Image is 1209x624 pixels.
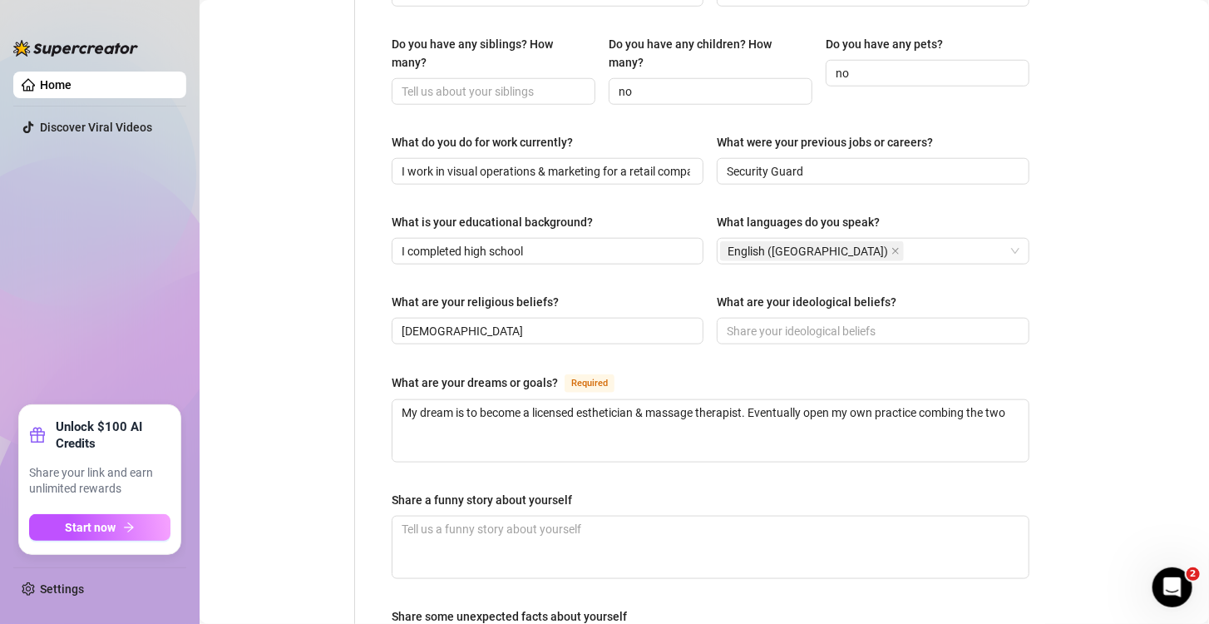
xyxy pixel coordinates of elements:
[1152,567,1192,607] iframe: Intercom live chat
[402,242,690,260] input: What is your educational background?
[392,373,633,393] label: What are your dreams or goals?
[392,400,1029,462] textarea: What are your dreams or goals?
[123,522,135,533] span: arrow-right
[392,133,585,151] label: What do you do for work currently?
[720,241,904,261] span: English (US)
[717,213,891,231] label: What languages do you speak?
[402,322,690,340] input: What are your religious beliefs?
[40,121,152,134] a: Discover Viral Videos
[717,213,880,231] div: What languages do you speak?
[392,35,595,72] label: Do you have any siblings? How many?
[13,40,138,57] img: logo-BBDzfeDw.svg
[609,35,801,72] div: Do you have any children? How many?
[392,133,573,151] div: What do you do for work currently?
[717,133,945,151] label: What were your previous jobs or careers?
[609,35,812,72] label: Do you have any children? How many?
[728,242,888,260] span: English ([GEOGRAPHIC_DATA])
[826,35,955,53] label: Do you have any pets?
[727,162,1015,181] input: What were your previous jobs or careers?
[29,465,170,498] span: Share your link and earn unlimited rewards
[392,293,570,311] label: What are your religious beliefs?
[402,162,690,181] input: What do you do for work currently?
[392,213,593,231] div: What is your educational background?
[727,322,1015,340] input: What are your ideological beliefs?
[826,35,943,53] div: Do you have any pets?
[402,82,582,101] input: Do you have any siblings? How many?
[717,293,896,311] div: What are your ideological beliefs?
[907,241,910,261] input: What languages do you speak?
[392,293,559,311] div: What are your religious beliefs?
[66,521,116,534] span: Start now
[891,247,900,255] span: close
[565,374,614,393] span: Required
[392,491,572,509] div: Share a funny story about yourself
[1187,567,1200,581] span: 2
[56,418,170,452] strong: Unlock $100 AI Credits
[40,582,84,596] a: Settings
[619,82,799,101] input: Do you have any children? How many?
[40,78,72,92] a: Home
[836,64,1016,82] input: Do you have any pets?
[392,374,558,392] div: What are your dreams or goals?
[717,133,933,151] div: What were your previous jobs or careers?
[392,35,584,72] div: Do you have any siblings? How many?
[29,514,170,541] button: Start nowarrow-right
[392,517,1029,578] textarea: Share a funny story about yourself
[717,293,908,311] label: What are your ideological beliefs?
[392,491,584,509] label: Share a funny story about yourself
[392,213,604,231] label: What is your educational background?
[29,427,46,443] span: gift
